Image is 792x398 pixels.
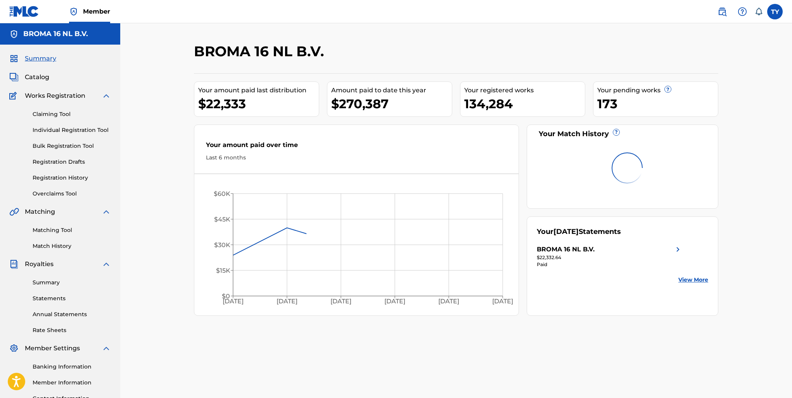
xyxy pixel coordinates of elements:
div: Your amount paid over time [206,140,507,154]
tspan: [DATE] [277,298,297,305]
a: Summary [33,279,111,287]
h5: BROMA 16 NL B.V. [23,29,88,38]
img: expand [102,91,111,100]
div: Your registered works [464,86,585,95]
span: Member [83,7,110,16]
img: expand [102,207,111,216]
div: $22,333 [198,95,319,112]
span: Matching [25,207,55,216]
img: Top Rightsholder [69,7,78,16]
a: CatalogCatalog [9,73,49,82]
tspan: [DATE] [493,298,514,305]
div: Your amount paid last distribution [198,86,319,95]
a: BROMA 16 NL B.V.right chevron icon$22,332.64Paid [537,245,683,268]
a: SummarySummary [9,54,56,63]
div: Amount paid to date this year [331,86,452,95]
tspan: $60K [214,190,230,197]
a: Bulk Registration Tool [33,142,111,150]
img: Member Settings [9,344,19,353]
a: Banking Information [33,363,111,371]
div: Paid [537,261,683,268]
span: [DATE] [553,227,579,236]
span: ? [665,86,671,92]
span: Works Registration [25,91,85,100]
a: Matching Tool [33,226,111,234]
div: 134,284 [464,95,585,112]
span: Summary [25,54,56,63]
div: Your pending works [597,86,718,95]
tspan: $30K [214,241,230,249]
h2: BROMA 16 NL B.V. [194,43,328,60]
tspan: [DATE] [384,298,405,305]
a: Public Search [714,4,730,19]
tspan: [DATE] [330,298,351,305]
div: $22,332.64 [537,254,683,261]
a: Member Information [33,379,111,387]
tspan: $15K [216,267,230,274]
tspan: [DATE] [223,298,244,305]
img: Summary [9,54,19,63]
img: Works Registration [9,91,19,100]
div: Last 6 months [206,154,507,162]
div: 173 [597,95,718,112]
tspan: [DATE] [438,298,459,305]
img: Catalog [9,73,19,82]
img: Accounts [9,29,19,39]
div: Your Statements [537,227,621,237]
img: expand [102,260,111,269]
a: Claiming Tool [33,110,111,118]
a: Statements [33,294,111,303]
img: help [738,7,747,16]
span: Member Settings [25,344,80,353]
a: Registration Drafts [33,158,111,166]
div: User Menu [767,4,783,19]
a: Match History [33,242,111,250]
div: Your Match History [537,129,709,139]
a: View More [678,276,708,284]
a: Individual Registration Tool [33,126,111,134]
a: Rate Sheets [33,326,111,334]
img: preloader [612,152,643,183]
a: Annual Statements [33,310,111,318]
img: Matching [9,207,19,216]
div: Help [735,4,750,19]
span: Catalog [25,73,49,82]
img: MLC Logo [9,6,39,17]
img: Royalties [9,260,19,269]
tspan: $45K [214,216,230,223]
div: Notifications [755,8,763,16]
img: expand [102,344,111,353]
span: ? [613,129,619,135]
tspan: $0 [222,292,230,300]
img: right chevron icon [673,245,683,254]
span: Royalties [25,260,54,269]
div: $270,387 [331,95,452,112]
div: BROMA 16 NL B.V. [537,245,595,254]
img: search [718,7,727,16]
a: Overclaims Tool [33,190,111,198]
a: Registration History [33,174,111,182]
